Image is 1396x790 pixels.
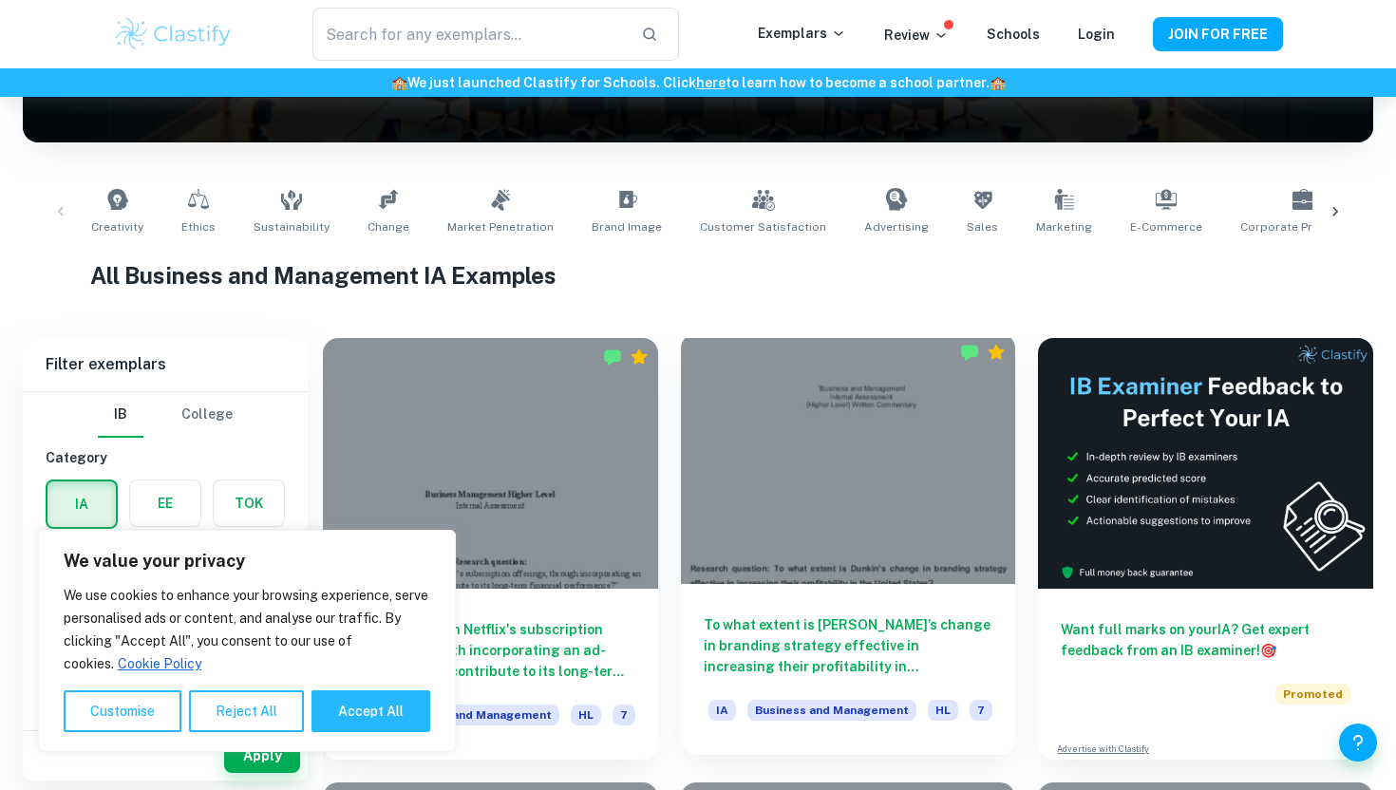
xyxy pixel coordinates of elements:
[214,480,284,526] button: TOK
[1153,17,1283,51] button: JOIN FOR FREE
[47,481,116,527] button: IA
[987,343,1006,362] div: Premium
[312,8,626,61] input: Search for any exemplars...
[64,584,430,675] p: We use cookies to enhance your browsing experience, serve personalised ads or content, and analys...
[758,23,846,44] p: Exemplars
[117,655,202,672] a: Cookie Policy
[447,218,554,235] span: Market Penetration
[1078,27,1115,42] a: Login
[391,75,407,90] span: 🏫
[38,530,456,752] div: We value your privacy
[960,343,979,362] img: Marked
[630,348,649,367] div: Premium
[181,392,233,438] button: College
[254,218,330,235] span: Sustainability
[311,690,430,732] button: Accept All
[224,739,300,773] button: Apply
[1036,218,1092,235] span: Marketing
[704,614,993,677] h6: To what extent is [PERSON_NAME]’s change in branding strategy effective in increasing their profi...
[1260,643,1276,658] span: 🎯
[91,218,143,235] span: Creativity
[700,218,826,235] span: Customer Satisfaction
[1038,338,1373,589] img: Thumbnail
[696,75,726,90] a: here
[1240,218,1367,235] span: Corporate Profitability
[90,258,1306,292] h1: All Business and Management IA Examples
[970,700,992,721] span: 7
[967,218,998,235] span: Sales
[603,348,622,367] img: Marked
[181,218,216,235] span: Ethics
[1061,619,1350,661] h6: Want full marks on your IA ? Get expert feedback from an IB examiner!
[1339,724,1377,762] button: Help and Feedback
[23,338,308,391] h6: Filter exemplars
[130,480,200,526] button: EE
[98,392,143,438] button: IB
[747,700,916,721] span: Business and Management
[1130,218,1202,235] span: E-commerce
[592,218,662,235] span: Brand Image
[323,338,658,760] a: Did the change in Netflix's subscription offerings through incorporating an ad-supported plan con...
[390,705,559,725] span: Business and Management
[64,550,430,573] p: We value your privacy
[884,25,949,46] p: Review
[189,690,304,732] button: Reject All
[1038,338,1373,760] a: Want full marks on yourIA? Get expert feedback from an IB examiner!PromotedAdvertise with Clastify
[613,705,635,725] span: 7
[98,392,233,438] div: Filter type choice
[113,15,234,53] img: Clastify logo
[46,447,285,468] h6: Category
[4,72,1392,93] h6: We just launched Clastify for Schools. Click to learn how to become a school partner.
[1057,743,1149,756] a: Advertise with Clastify
[708,700,736,721] span: IA
[987,27,1040,42] a: Schools
[64,690,181,732] button: Customise
[990,75,1006,90] span: 🏫
[681,338,1016,760] a: To what extent is [PERSON_NAME]’s change in branding strategy effective in increasing their profi...
[864,218,929,235] span: Advertising
[1275,684,1350,705] span: Promoted
[928,700,958,721] span: HL
[368,218,409,235] span: Change
[571,705,601,725] span: HL
[346,619,635,682] h6: Did the change in Netflix's subscription offerings through incorporating an ad-supported plan con...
